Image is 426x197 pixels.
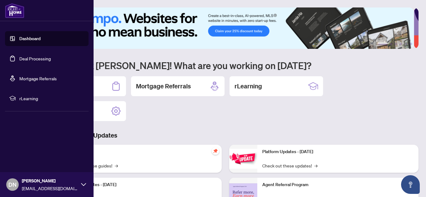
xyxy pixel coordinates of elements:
[32,7,414,49] img: Slide 0
[22,185,78,192] span: [EMAIL_ADDRESS][DOMAIN_NAME]
[235,82,262,91] h2: rLearning
[405,43,407,45] button: 5
[32,59,419,71] h1: Welcome back [PERSON_NAME]! What are you working on [DATE]?
[314,162,317,169] span: →
[19,95,84,102] span: rLearning
[22,177,78,184] span: [PERSON_NAME]
[19,76,57,81] a: Mortgage Referrals
[115,162,118,169] span: →
[262,162,317,169] a: Check out these updates!→
[262,148,414,155] p: Platform Updates - [DATE]
[395,43,397,45] button: 3
[212,147,219,155] span: pushpin
[229,149,257,168] img: Platform Updates - June 23, 2025
[377,43,387,45] button: 1
[65,148,217,155] p: Self-Help
[32,131,419,140] h3: Brokerage & Industry Updates
[410,43,412,45] button: 6
[390,43,392,45] button: 2
[8,180,17,189] span: DN
[136,82,191,91] h2: Mortgage Referrals
[65,181,217,188] p: Platform Updates - [DATE]
[262,181,414,188] p: Agent Referral Program
[19,36,41,41] a: Dashboard
[19,56,51,61] a: Deal Processing
[5,3,24,18] img: logo
[401,175,420,194] button: Open asap
[400,43,402,45] button: 4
